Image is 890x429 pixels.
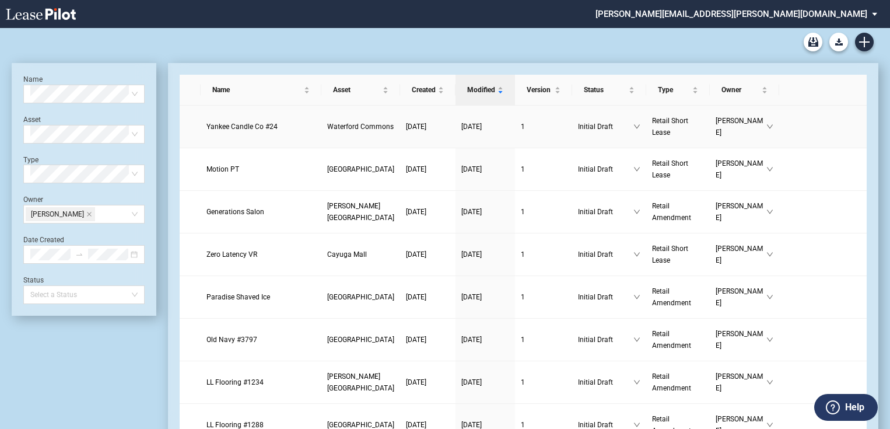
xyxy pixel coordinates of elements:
[578,291,633,303] span: Initial Draft
[206,165,239,173] span: Motion PT
[327,165,394,173] span: Rockland Plaza
[521,163,566,175] a: 1
[829,33,848,51] button: Download Blank Form
[461,206,509,218] a: [DATE]
[578,121,633,132] span: Initial Draft
[212,84,302,96] span: Name
[406,250,426,259] span: [DATE]
[461,376,509,388] a: [DATE]
[521,250,525,259] span: 1
[461,336,482,344] span: [DATE]
[652,243,705,266] a: Retail Short Lease
[327,372,394,392] span: Florence Plaza
[327,291,394,303] a: [GEOGRAPHIC_DATA]
[766,123,773,130] span: down
[461,378,482,386] span: [DATE]
[766,251,773,258] span: down
[521,421,525,429] span: 1
[327,202,394,222] span: Redford Plaza
[766,421,773,428] span: down
[521,249,566,260] a: 1
[406,208,426,216] span: [DATE]
[710,75,779,106] th: Owner
[845,400,864,415] label: Help
[652,371,705,394] a: Retail Amendment
[578,376,633,388] span: Initial Draft
[521,293,525,301] span: 1
[652,372,691,392] span: Retail Amendment
[23,156,38,164] label: Type
[461,291,509,303] a: [DATE]
[206,121,316,132] a: Yankee Candle Co #24
[406,121,450,132] a: [DATE]
[633,123,640,130] span: down
[652,330,691,350] span: Retail Amendment
[652,159,688,179] span: Retail Short Lease
[455,75,515,106] th: Modified
[814,394,878,421] button: Help
[646,75,710,106] th: Type
[766,166,773,173] span: down
[521,123,525,131] span: 1
[521,121,566,132] a: 1
[716,115,766,138] span: [PERSON_NAME]
[327,123,394,131] span: Waterford Commons
[406,376,450,388] a: [DATE]
[721,84,759,96] span: Owner
[521,378,525,386] span: 1
[572,75,646,106] th: Status
[75,250,83,259] span: swap-right
[406,293,426,301] span: [DATE]
[461,250,482,259] span: [DATE]
[521,336,525,344] span: 1
[327,336,394,344] span: South Plaza Shopping Center
[633,251,640,258] span: down
[716,285,766,309] span: [PERSON_NAME]
[652,158,705,181] a: Retail Short Lease
[75,250,83,259] span: to
[578,249,633,260] span: Initial Draft
[578,334,633,346] span: Initial Draft
[23,196,43,204] label: Owner
[406,165,426,173] span: [DATE]
[206,163,316,175] a: Motion PT
[206,291,316,303] a: Paradise Shaved Ice
[826,33,852,51] md-menu: Download Blank Form List
[633,208,640,215] span: down
[766,208,773,215] span: down
[406,163,450,175] a: [DATE]
[766,294,773,301] span: down
[652,245,688,264] span: Retail Short Lease
[327,421,394,429] span: Tri-City Plaza
[461,334,509,346] a: [DATE]
[584,84,626,96] span: Status
[521,206,566,218] a: 1
[515,75,572,106] th: Version
[23,276,44,284] label: Status
[206,206,316,218] a: Generations Salon
[31,208,84,221] span: [PERSON_NAME]
[461,123,482,131] span: [DATE]
[327,200,394,224] a: [PERSON_NAME][GEOGRAPHIC_DATA]
[201,75,321,106] th: Name
[578,206,633,218] span: Initial Draft
[652,287,691,307] span: Retail Amendment
[633,336,640,343] span: down
[206,123,278,131] span: Yankee Candle Co #24
[327,163,394,175] a: [GEOGRAPHIC_DATA]
[658,84,691,96] span: Type
[206,376,316,388] a: LL Flooring #1234
[766,336,773,343] span: down
[406,291,450,303] a: [DATE]
[406,206,450,218] a: [DATE]
[412,84,436,96] span: Created
[652,328,705,351] a: Retail Amendment
[206,334,316,346] a: Old Navy #3797
[327,250,367,259] span: Cayuga Mall
[327,334,394,346] a: [GEOGRAPHIC_DATA]
[327,293,394,301] span: Meridian Village
[716,200,766,224] span: [PERSON_NAME]
[321,75,400,106] th: Asset
[804,33,822,51] a: Archive
[855,33,874,51] a: Create new document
